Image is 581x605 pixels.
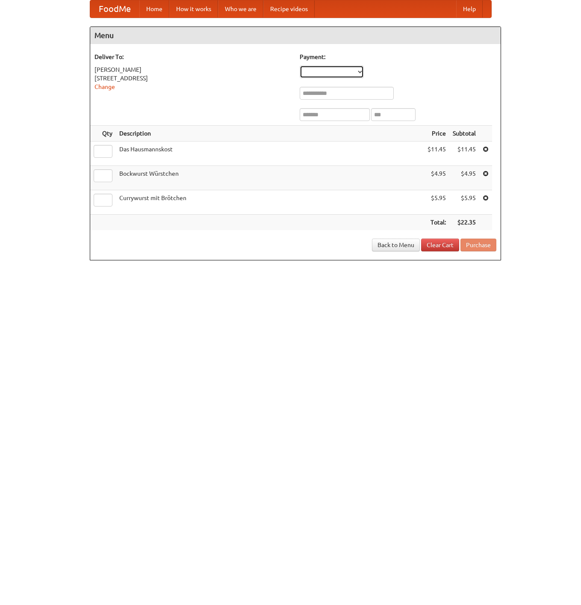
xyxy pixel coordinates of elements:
[424,215,449,230] th: Total:
[90,0,139,18] a: FoodMe
[139,0,169,18] a: Home
[424,166,449,190] td: $4.95
[449,142,479,166] td: $11.45
[116,166,424,190] td: Bockwurst Würstchen
[456,0,483,18] a: Help
[263,0,315,18] a: Recipe videos
[449,166,479,190] td: $4.95
[424,190,449,215] td: $5.95
[116,142,424,166] td: Das Hausmannskost
[421,239,459,251] a: Clear Cart
[94,65,291,74] div: [PERSON_NAME]
[218,0,263,18] a: Who we are
[169,0,218,18] a: How it works
[94,53,291,61] h5: Deliver To:
[94,74,291,83] div: [STREET_ADDRESS]
[94,83,115,90] a: Change
[90,126,116,142] th: Qty
[372,239,420,251] a: Back to Menu
[424,142,449,166] td: $11.45
[449,190,479,215] td: $5.95
[424,126,449,142] th: Price
[449,126,479,142] th: Subtotal
[90,27,501,44] h4: Menu
[449,215,479,230] th: $22.35
[460,239,496,251] button: Purchase
[300,53,496,61] h5: Payment:
[116,126,424,142] th: Description
[116,190,424,215] td: Currywurst mit Brötchen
